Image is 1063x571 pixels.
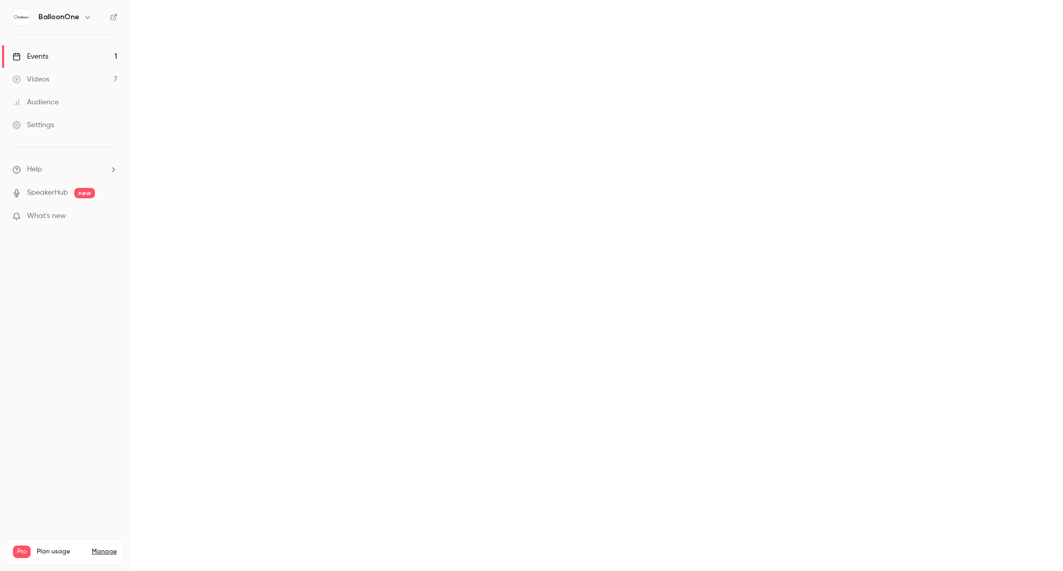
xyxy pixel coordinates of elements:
[27,187,68,198] a: SpeakerHub
[13,546,31,558] span: Pro
[13,9,30,25] img: BalloonOne
[12,120,54,130] div: Settings
[92,548,117,556] a: Manage
[27,164,42,175] span: Help
[12,97,59,107] div: Audience
[38,12,79,22] h6: BalloonOne
[12,164,117,175] li: help-dropdown-opener
[74,188,95,198] span: new
[12,74,49,85] div: Videos
[12,51,48,62] div: Events
[27,211,66,222] span: What's new
[37,548,86,556] span: Plan usage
